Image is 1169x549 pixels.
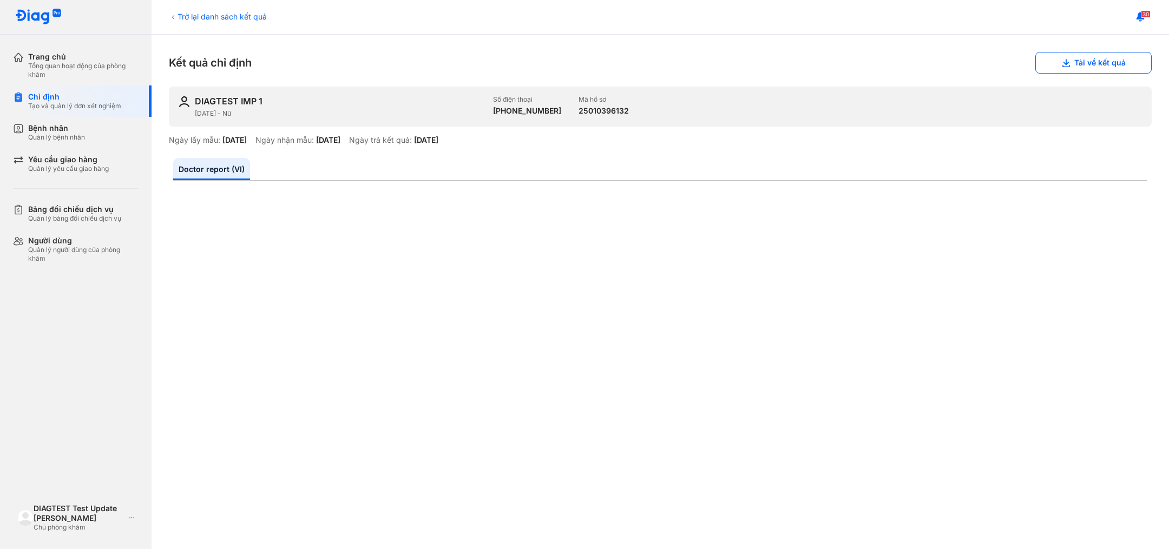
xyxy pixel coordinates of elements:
div: Trang chủ [28,52,139,62]
div: Mã hồ sơ [579,95,629,104]
button: Tải về kết quả [1035,52,1152,74]
div: Quản lý bảng đối chiếu dịch vụ [28,214,121,223]
img: user-icon [178,95,191,108]
div: [DATE] [316,135,340,145]
img: logo [17,510,34,526]
div: [DATE] [222,135,247,145]
div: Chỉ định [28,92,121,102]
div: DIAGTEST Test Update [PERSON_NAME] [34,504,125,523]
div: Bệnh nhân [28,123,85,133]
div: Trở lại danh sách kết quả [169,11,267,22]
div: 25010396132 [579,106,629,116]
div: Quản lý yêu cầu giao hàng [28,164,109,173]
div: Quản lý người dùng của phòng khám [28,246,139,263]
div: Ngày lấy mẫu: [169,135,220,145]
div: DIAGTEST IMP 1 [195,95,262,107]
a: Doctor report (VI) [173,158,250,180]
div: Kết quả chỉ định [169,52,1152,74]
div: [DATE] - Nữ [195,109,484,118]
div: [DATE] [414,135,438,145]
div: Người dùng [28,236,139,246]
img: logo [15,9,62,25]
div: Quản lý bệnh nhân [28,133,85,142]
div: Tổng quan hoạt động của phòng khám [28,62,139,79]
div: Chủ phòng khám [34,523,125,532]
div: Tạo và quản lý đơn xét nghiệm [28,102,121,110]
div: [PHONE_NUMBER] [493,106,561,116]
div: Yêu cầu giao hàng [28,155,109,164]
div: Số điện thoại [493,95,561,104]
span: 30 [1141,10,1151,18]
div: Ngày nhận mẫu: [255,135,314,145]
div: Ngày trả kết quả: [349,135,412,145]
div: Bảng đối chiếu dịch vụ [28,204,121,214]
